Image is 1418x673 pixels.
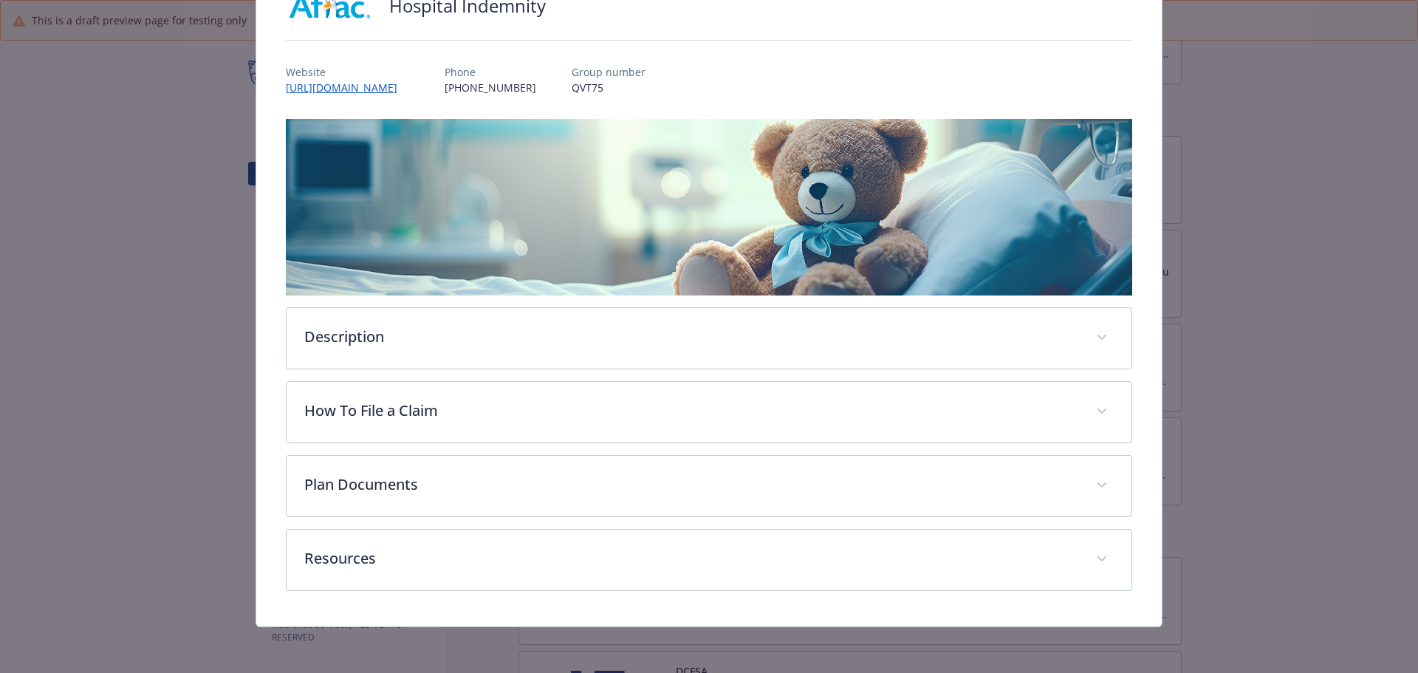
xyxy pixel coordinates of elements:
p: Phone [445,64,536,80]
p: Group number [572,64,645,80]
p: How To File a Claim [304,400,1079,422]
div: Description [287,308,1132,369]
div: How To File a Claim [287,382,1132,443]
p: Website [286,64,409,80]
p: Description [304,326,1079,348]
a: [URL][DOMAIN_NAME] [286,81,409,95]
img: banner [286,119,1133,295]
p: Plan Documents [304,474,1079,496]
p: QVT75 [572,80,645,95]
div: Resources [287,530,1132,590]
div: Plan Documents [287,456,1132,516]
p: Resources [304,547,1079,570]
p: [PHONE_NUMBER] [445,80,536,95]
